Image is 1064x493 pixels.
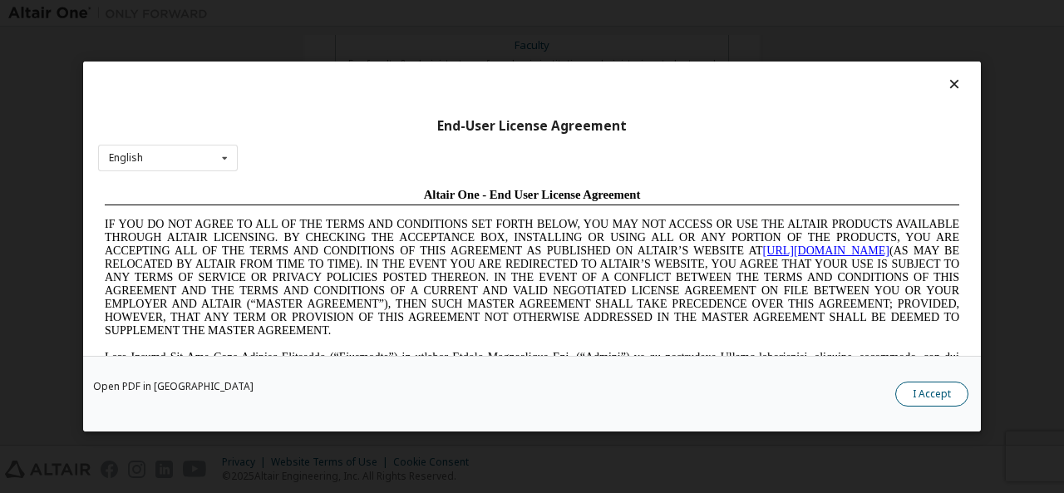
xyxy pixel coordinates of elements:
button: I Accept [895,382,968,407]
a: [URL][DOMAIN_NAME] [665,63,791,76]
span: Lore Ipsumd Sit Ame Cons Adipisc Elitseddo (“Eiusmodte”) in utlabor Etdolo Magnaaliqua Eni. (“Adm... [7,170,861,288]
span: Altair One - End User License Agreement [326,7,543,20]
div: End-User License Agreement [98,118,966,135]
span: IF YOU DO NOT AGREE TO ALL OF THE TERMS AND CONDITIONS SET FORTH BELOW, YOU MAY NOT ACCESS OR USE... [7,37,861,155]
a: Open PDF in [GEOGRAPHIC_DATA] [93,382,254,392]
div: English [109,153,143,163]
